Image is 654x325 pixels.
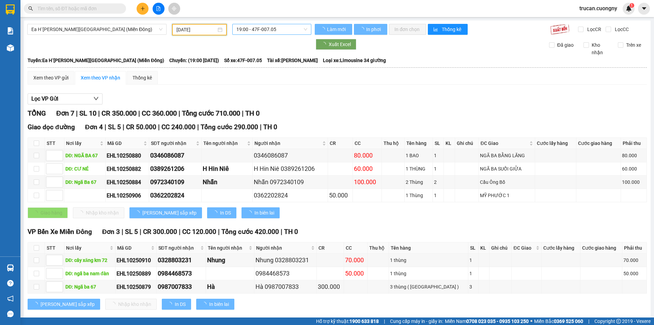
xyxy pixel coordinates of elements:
[384,317,385,325] span: |
[122,228,123,236] span: |
[406,178,432,186] div: 2 Thùng
[316,39,356,50] button: Xuất Excel
[31,24,162,34] span: Ea H`Leo - Sài Gòn (Miền Đông)
[585,26,602,33] span: Lọc CR
[353,138,382,149] th: CC
[317,242,344,254] th: CR
[641,5,647,12] span: caret-down
[108,123,121,131] span: SL 5
[158,255,205,265] div: 0328803231
[406,152,432,159] div: 1 BAO
[66,139,98,147] span: Nơi lấy
[254,191,326,200] div: 0362202824
[203,139,246,147] span: Tên người nhận
[107,151,148,160] div: EHL10250880
[7,264,14,271] img: warehouse-icon
[318,282,343,292] div: 300.000
[106,149,149,162] td: EHL10250880
[161,123,196,131] span: CC 240.000
[589,41,613,56] span: Kho nhận
[125,228,138,236] span: SL 5
[428,24,468,35] button: bar-chartThống kê
[150,164,200,174] div: 0389261206
[33,74,68,82] div: Xem theo VP gửi
[623,256,645,264] div: 70.000
[106,189,149,202] td: EHL10250906
[172,6,176,11] span: aim
[56,109,74,117] span: Đơn 7
[65,152,104,159] div: DĐ: NGÃ BA 67
[327,26,347,33] span: Làm mới
[489,242,512,254] th: Ghi chú
[45,242,64,254] th: STT
[105,123,106,131] span: |
[406,165,432,173] div: 1 THÙNG
[107,191,148,200] div: EHL10250906
[153,3,165,15] button: file-add
[354,177,380,187] div: 100.000
[201,123,258,131] span: Tổng cước 290.000
[150,151,200,160] div: 0346086087
[382,138,404,149] th: Thu hộ
[481,139,528,147] span: ĐC Giao
[116,269,155,278] div: EHL10250889
[434,178,442,186] div: 2
[158,244,199,252] span: SĐT người nhận
[390,270,467,277] div: 1 thùng
[555,41,576,49] span: Đã giao
[178,109,180,117] span: |
[542,242,580,254] th: Cước lấy hàng
[162,299,191,310] button: In DS
[202,162,253,176] td: H Hin Niê
[65,270,114,277] div: DĐ: ngã ba nam đàn
[623,270,645,277] div: 50.000
[73,207,124,218] button: Nhập kho nhận
[45,138,64,149] th: STT
[149,162,202,176] td: 0389261206
[93,96,99,101] span: down
[137,3,149,15] button: plus
[622,165,645,173] div: 60.000
[7,44,14,51] img: warehouse-icon
[202,302,209,307] span: loading
[28,58,164,63] b: Tuyến: Ea H`[PERSON_NAME][GEOGRAPHIC_DATA] (Miền Đông)
[158,282,205,292] div: 0987007833
[550,24,570,35] img: 9k=
[469,283,477,291] div: 3
[31,94,58,103] span: Lọc VP Gửi
[179,228,181,236] span: |
[469,256,477,264] div: 1
[389,242,468,254] th: Tên hàng
[513,244,534,252] span: ĐC Giao
[434,152,442,159] div: 1
[41,300,95,308] span: [PERSON_NAME] sắp xếp
[105,299,157,310] button: Nhập kho nhận
[480,152,534,159] div: NGÃ BA BẰNG LĂNG
[354,24,387,35] button: In phơi
[207,255,253,265] div: Nhung
[206,280,254,294] td: Hà
[208,244,247,252] span: Tên người nhận
[213,210,220,215] span: loading
[102,109,137,117] span: CR 350.000
[157,254,206,267] td: 0328803231
[102,228,120,236] span: Đơn 3
[98,109,100,117] span: |
[28,109,46,117] span: TỔNG
[66,244,108,252] span: Nơi lấy
[7,280,14,286] span: question-circle
[480,165,534,173] div: NGÃ BA SUỐI GIỮA
[126,123,156,131] span: CR 50.000
[247,210,254,215] span: loading
[281,228,282,236] span: |
[315,24,352,35] button: Làm mới
[206,254,254,267] td: Nhung
[574,4,623,13] span: trucan.cuongny
[7,295,14,302] span: notification
[622,178,645,186] div: 100.000
[28,6,33,11] span: search
[344,242,368,254] th: CC
[444,138,455,149] th: KL
[255,269,315,278] div: 0984468573
[65,283,114,291] div: DĐ: Ngã ba 67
